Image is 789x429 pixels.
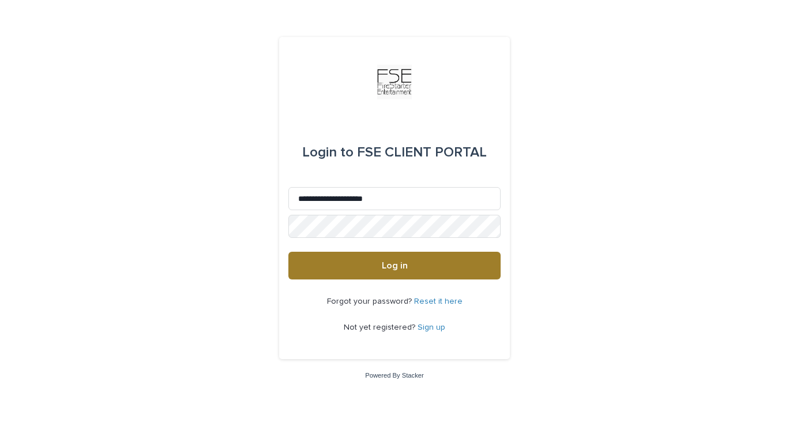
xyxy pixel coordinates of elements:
span: Login to [302,146,354,159]
div: FSE CLIENT PORTAL [302,136,487,169]
a: Sign up [418,323,445,331]
a: Powered By Stacker [365,372,423,379]
span: Not yet registered? [344,323,418,331]
a: Reset it here [414,297,463,305]
span: Log in [382,261,408,270]
button: Log in [288,252,501,279]
span: Forgot your password? [327,297,414,305]
img: Km9EesSdRbS9ajqhBzyo [377,65,412,99]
